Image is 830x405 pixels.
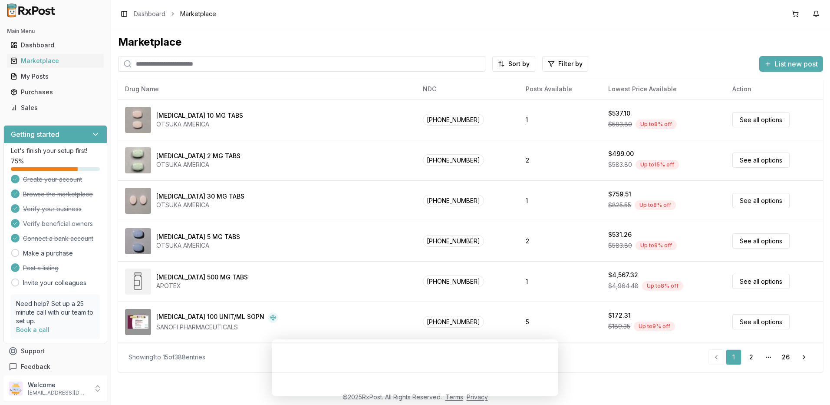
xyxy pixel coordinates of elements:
a: Book a call [16,326,49,333]
span: $189.35 [608,322,630,331]
div: [MEDICAL_DATA] 500 MG TABS [156,273,248,282]
p: Need help? Set up a 25 minute call with our team to set up. [16,299,95,325]
a: 2 [743,349,759,365]
span: [PHONE_NUMBER] [423,195,484,206]
div: [MEDICAL_DATA] 30 MG TABS [156,192,244,201]
div: Up to 8 % off [635,200,676,210]
div: Up to 15 % off [636,160,679,169]
a: Dashboard [7,37,104,53]
div: $531.26 [608,230,632,239]
th: Action [725,79,823,100]
td: 2 [519,140,601,180]
span: [PHONE_NUMBER] [423,154,484,166]
img: User avatar [9,382,23,395]
img: Abilify 10 MG TABS [125,107,151,133]
span: $583.80 [608,120,632,129]
div: Marketplace [118,35,823,49]
a: Privacy [467,393,488,401]
a: Dashboard [134,10,165,18]
button: Sales [3,101,107,115]
div: [MEDICAL_DATA] 100 UNIT/ML SOPN [156,312,264,323]
div: $759.51 [608,190,631,199]
a: Sales [7,100,104,116]
div: [MEDICAL_DATA] 10 MG TABS [156,111,243,120]
p: Let's finish your setup first! [11,146,100,155]
span: [PHONE_NUMBER] [423,316,484,328]
td: 1 [519,100,601,140]
span: Verify beneficial owners [23,219,93,228]
td: 2 [519,221,601,261]
div: Up to 8 % off [636,120,677,129]
a: See all options [732,112,790,127]
img: Abilify 2 MG TABS [125,147,151,173]
div: $499.00 [608,149,634,158]
button: Purchases [3,85,107,99]
span: [PHONE_NUMBER] [423,235,484,247]
span: List new post [775,59,818,69]
p: [EMAIL_ADDRESS][DOMAIN_NAME] [28,389,88,396]
iframe: Intercom live chat [800,375,821,396]
button: Sort by [492,56,535,72]
div: $172.31 [608,311,631,320]
div: Up to 9 % off [634,322,675,331]
span: $825.55 [608,201,631,209]
a: Go to next page [795,349,813,365]
a: Marketplace [7,53,104,69]
img: Abiraterone Acetate 500 MG TABS [125,269,151,295]
span: [PHONE_NUMBER] [423,276,484,287]
button: Filter by [542,56,588,72]
div: OTSUKA AMERICA [156,160,240,169]
span: Create your account [23,175,82,184]
span: 75 % [11,157,24,166]
span: [PHONE_NUMBER] [423,114,484,126]
td: 1 [519,180,601,221]
span: Marketplace [180,10,216,18]
h3: Getting started [11,129,59,139]
img: Abilify 30 MG TABS [125,188,151,214]
h2: Main Menu [7,28,104,35]
span: Filter by [558,60,583,68]
button: Feedback [3,359,107,375]
div: OTSUKA AMERICA [156,201,244,209]
a: My Posts [7,69,104,84]
button: Dashboard [3,38,107,52]
button: My Posts [3,70,107,83]
div: APOTEX [156,282,248,290]
a: Invite your colleagues [23,279,86,287]
a: See all options [732,193,790,208]
span: Post a listing [23,264,59,272]
span: Sort by [508,60,530,68]
img: Admelog SoloStar 100 UNIT/ML SOPN [125,309,151,335]
div: Showing 1 to 15 of 388 entries [128,353,205,362]
div: Purchases [10,88,100,96]
span: Connect a bank account [23,234,93,243]
th: Lowest Price Available [601,79,725,100]
p: Welcome [28,381,88,389]
button: Support [3,343,107,359]
img: RxPost Logo [3,3,59,17]
div: [MEDICAL_DATA] 2 MG TABS [156,152,240,160]
div: $537.10 [608,109,630,118]
div: Dashboard [10,41,100,50]
div: SANOFI PHARMACEUTICALS [156,323,278,332]
div: Up to 8 % off [642,281,683,291]
div: My Posts [10,72,100,81]
div: [MEDICAL_DATA] 5 MG TABS [156,232,240,241]
a: 26 [778,349,794,365]
nav: breadcrumb [134,10,216,18]
a: See all options [732,314,790,329]
div: Up to 9 % off [636,241,677,250]
span: $583.80 [608,241,632,250]
a: See all options [732,153,790,168]
nav: pagination [708,349,813,365]
span: Feedback [21,362,50,371]
button: List new post [759,56,823,72]
div: $4,567.32 [608,271,638,279]
a: 1 [726,349,741,365]
img: Abilify 5 MG TABS [125,228,151,254]
iframe: Survey from RxPost [272,339,558,396]
div: OTSUKA AMERICA [156,241,240,250]
button: Marketplace [3,54,107,68]
a: See all options [732,233,790,249]
span: $4,964.48 [608,282,639,290]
